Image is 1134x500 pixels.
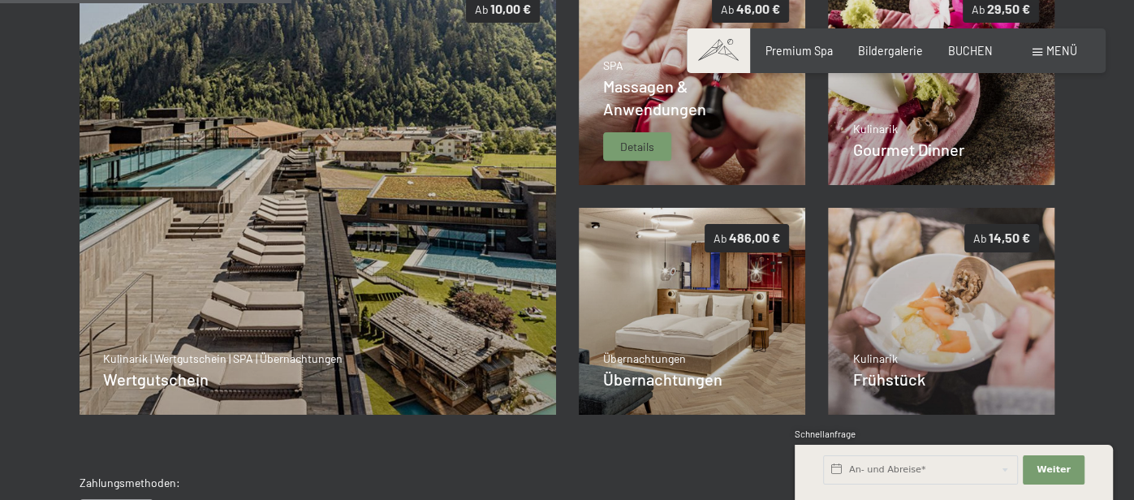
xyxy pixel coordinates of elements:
span: Einwilligung Marketing* [410,288,544,304]
button: Weiter [1023,455,1084,485]
span: Schnellanfrage [795,429,856,439]
span: Weiter [1037,463,1071,476]
a: BUCHEN [948,44,993,58]
a: Bildergalerie [858,44,923,58]
span: 1 [793,465,796,476]
a: Premium Spa [765,44,833,58]
span: Menü [1046,44,1077,58]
